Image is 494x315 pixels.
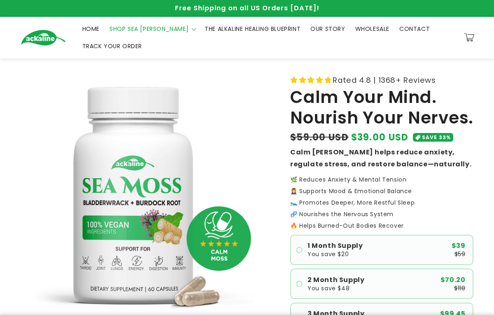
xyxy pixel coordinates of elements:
a: TRACK YOUR ORDER [77,37,147,55]
span: $70.20 [440,277,466,283]
span: You save $20 [308,251,349,257]
span: $39.00 USD [351,131,409,144]
span: HOME [82,25,100,33]
span: OUR STORY [310,25,345,33]
span: WHOLESALE [355,25,389,33]
a: OUR STORY [305,20,350,37]
summary: SHOP SEA [PERSON_NAME] [105,20,200,37]
span: 1 Month Supply [308,243,363,249]
h1: Calm Your Mind. Nourish Your Nerves. [290,87,473,128]
p: 🌿 Reduces Anxiety & Mental Tension 💆‍♀️ Supports Mood & Emotional Balance 🛌 Promotes Deeper, More... [290,177,473,217]
span: CONTACT [399,25,430,33]
span: $118 [454,285,465,291]
a: THE ALKALINE HEALING BLUEPRINT [200,20,305,37]
span: TRACK YOUR ORDER [82,42,142,50]
a: CONTACT [394,20,435,37]
strong: Calm [PERSON_NAME] helps reduce anxiety, regulate stress, and restore balance—naturally. [290,147,471,169]
a: WHOLESALE [350,20,394,37]
span: Rated 4.8 | 1368+ Reviews [333,73,436,87]
span: 2 Month Supply [308,277,364,283]
span: You save $48 [308,285,350,291]
span: THE ALKALINE HEALING BLUEPRINT [205,25,301,33]
span: $59 [454,251,466,257]
span: SAVE 33% [422,133,451,142]
a: HOME [77,20,105,37]
span: SHOP SEA [PERSON_NAME] [110,25,189,33]
img: Ackaline [21,30,66,46]
span: $39 [452,243,466,249]
span: Free Shipping on all US Orders [DATE]! [175,3,319,13]
p: 🔥 Helps Burned-Out Bodies Recover [290,223,473,229]
s: $59.00 USD [290,131,349,144]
